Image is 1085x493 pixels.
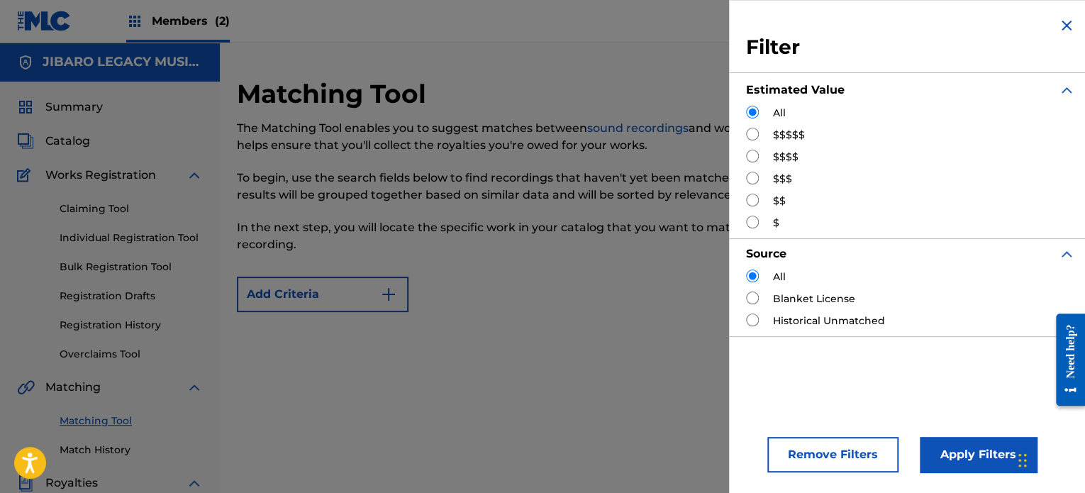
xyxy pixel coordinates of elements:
img: Matching [17,379,35,396]
img: Summary [17,99,34,116]
img: Royalties [17,475,34,492]
label: $$$$ [773,150,799,165]
label: Historical Unmatched [773,314,885,328]
span: Catalog [45,133,90,150]
span: Summary [45,99,103,116]
label: All [773,270,786,284]
span: Royalties [45,475,98,492]
img: 9d2ae6d4665cec9f34b9.svg [380,286,397,303]
a: sound recordings [587,121,689,135]
img: expand [1058,82,1075,99]
span: Members [152,13,230,29]
a: SummarySummary [17,99,103,116]
label: $$ [773,194,786,209]
div: Drag [1018,439,1027,482]
a: Claiming Tool [60,201,203,216]
a: Registration History [60,318,203,333]
img: Accounts [17,54,34,71]
a: Individual Registration Tool [60,231,203,245]
button: Add Criteria [237,277,408,312]
img: expand [186,379,203,396]
span: (2) [215,14,230,28]
a: Matching Tool [60,414,203,428]
label: $$$$$ [773,128,805,143]
img: expand [1058,245,1075,262]
label: Blanket License [773,292,855,306]
label: $$$ [773,172,792,187]
a: Registration Drafts [60,289,203,304]
h2: Matching Tool [237,78,433,110]
h3: Filter [746,35,1075,60]
strong: Source [746,247,786,260]
img: expand [186,167,203,184]
iframe: Resource Center [1045,303,1085,417]
img: close [1058,17,1075,34]
img: Works Registration [17,167,35,184]
span: Matching [45,379,101,396]
button: Apply Filters [920,437,1037,472]
form: Search Form [237,270,1068,369]
button: Remove Filters [767,437,898,472]
a: CatalogCatalog [17,133,90,150]
label: All [773,106,786,121]
img: expand [186,475,203,492]
a: Match History [60,443,203,458]
a: Overclaims Tool [60,347,203,362]
p: To begin, use the search fields below to find recordings that haven't yet been matched to your wo... [237,170,877,204]
h5: JIBARO LEGACY MUSIC, LLC [43,54,203,70]
p: In the next step, you will locate the specific work in your catalog that you want to match to the... [237,219,877,253]
strong: Estimated Value [746,83,845,96]
span: Works Registration [45,167,156,184]
label: $ [773,216,779,231]
img: MLC Logo [17,11,72,31]
img: Top Rightsholders [126,13,143,30]
p: The Matching Tool enables you to suggest matches between and works in your catalog. This helps en... [237,120,877,154]
img: Catalog [17,133,34,150]
iframe: Chat Widget [1014,425,1085,493]
a: Bulk Registration Tool [60,260,203,275]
